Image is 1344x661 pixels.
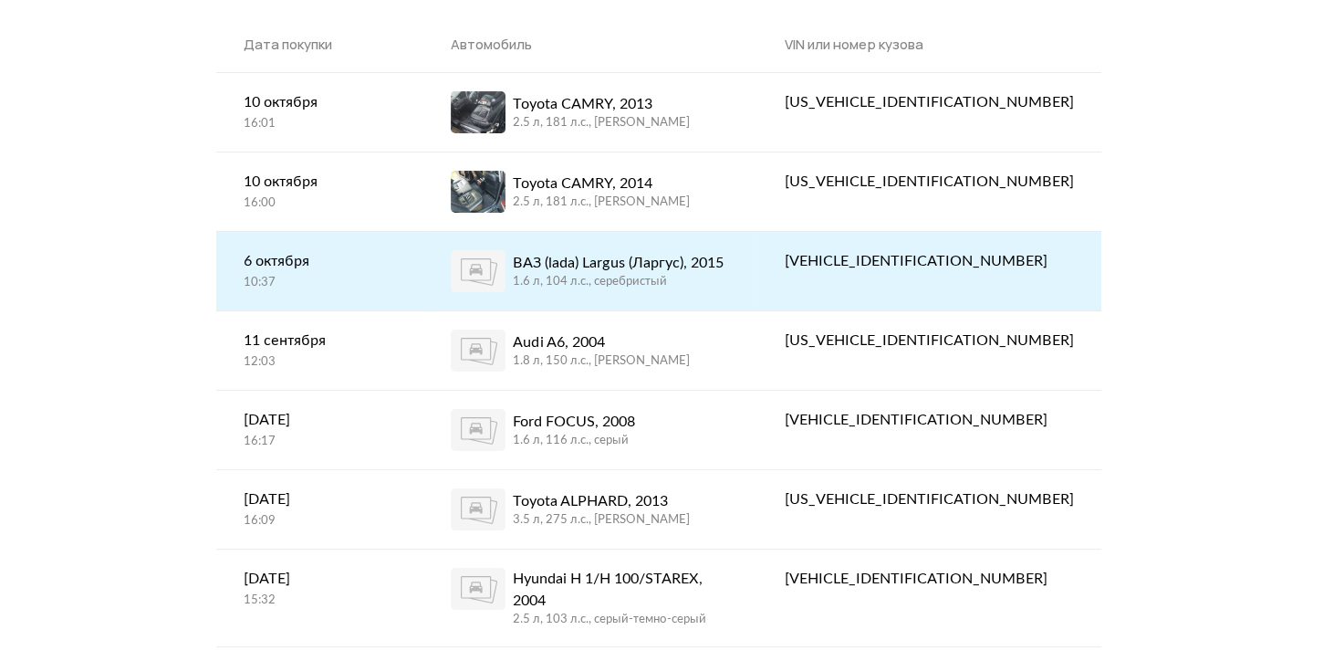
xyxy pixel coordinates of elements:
[244,330,396,351] div: 11 сентября
[513,194,690,211] div: 2.5 л, 181 л.c., [PERSON_NAME]
[244,434,396,450] div: 16:17
[513,173,690,194] div: Toyota CAMRY, 2014
[423,470,757,549] a: Toyota ALPHARD, 20133.5 л, 275 л.c., [PERSON_NAME]
[244,91,396,113] div: 10 октября
[216,550,423,627] a: [DATE]15:32
[244,354,396,371] div: 12:03
[423,152,757,231] a: Toyota CAMRY, 20142.5 л, 181 л.c., [PERSON_NAME]
[513,411,635,433] div: Ford FOCUS, 2008
[423,232,757,310] a: ВАЗ (lada) Largus (Ларгус), 20151.6 л, 104 л.c., серебристый
[756,232,1100,290] a: [VEHICLE_IDENTIFICATION_NUMBER]
[756,152,1100,211] a: [US_VEHICLE_IDENTIFICATION_NUMBER]
[451,36,730,54] div: Автомобиль
[244,116,396,132] div: 16:01
[513,353,690,370] div: 1.8 л, 150 л.c., [PERSON_NAME]
[756,550,1100,608] a: [VEHICLE_IDENTIFICATION_NUMBER]
[513,274,724,290] div: 1.6 л, 104 л.c., серебристый
[513,115,690,131] div: 2.5 л, 181 л.c., [PERSON_NAME]
[423,73,757,152] a: Toyota CAMRY, 20132.5 л, 181 л.c., [PERSON_NAME]
[244,488,396,510] div: [DATE]
[244,513,396,530] div: 16:09
[423,391,757,469] a: Ford FOCUS, 20081.6 л, 116 л.c., серый
[513,252,724,274] div: ВАЗ (lada) Largus (Ларгус), 2015
[513,433,635,449] div: 1.6 л, 116 л.c., серый
[756,391,1100,449] a: [VEHICLE_IDENTIFICATION_NUMBER]
[216,470,423,548] a: [DATE]16:09
[216,152,423,230] a: 10 октября16:00
[244,250,396,272] div: 6 октября
[244,409,396,431] div: [DATE]
[784,250,1073,272] div: [VEHICLE_IDENTIFICATION_NUMBER]
[784,330,1073,351] div: [US_VEHICLE_IDENTIFICATION_NUMBER]
[244,195,396,212] div: 16:00
[244,171,396,193] div: 10 октября
[513,331,690,353] div: Audi A6, 2004
[216,311,423,389] a: 11 сентября12:03
[513,93,690,115] div: Toyota CAMRY, 2013
[216,73,423,151] a: 10 октября16:01
[756,73,1100,131] a: [US_VEHICLE_IDENTIFICATION_NUMBER]
[784,488,1073,510] div: [US_VEHICLE_IDENTIFICATION_NUMBER]
[513,612,730,628] div: 2.5 л, 103 л.c., серый-темно-серый
[756,470,1100,529] a: [US_VEHICLE_IDENTIFICATION_NUMBER]
[423,311,757,390] a: Audi A6, 20041.8 л, 150 л.c., [PERSON_NAME]
[513,512,690,529] div: 3.5 л, 275 л.c., [PERSON_NAME]
[784,171,1073,193] div: [US_VEHICLE_IDENTIFICATION_NUMBER]
[423,550,757,646] a: Hyundai H 1/H 100/STAREX, 20042.5 л, 103 л.c., серый-темно-серый
[216,232,423,310] a: 6 октября10:37
[784,91,1073,113] div: [US_VEHICLE_IDENTIFICATION_NUMBER]
[784,36,1073,54] div: VIN или номер кузова
[784,409,1073,431] div: [VEHICLE_IDENTIFICATION_NUMBER]
[513,568,730,612] div: Hyundai H 1/H 100/STAREX, 2004
[784,568,1073,590] div: [VEHICLE_IDENTIFICATION_NUMBER]
[216,391,423,468] a: [DATE]16:17
[244,568,396,590] div: [DATE]
[244,593,396,609] div: 15:32
[513,490,690,512] div: Toyota ALPHARD, 2013
[244,275,396,291] div: 10:37
[244,36,396,54] div: Дата покупки
[756,311,1100,370] a: [US_VEHICLE_IDENTIFICATION_NUMBER]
